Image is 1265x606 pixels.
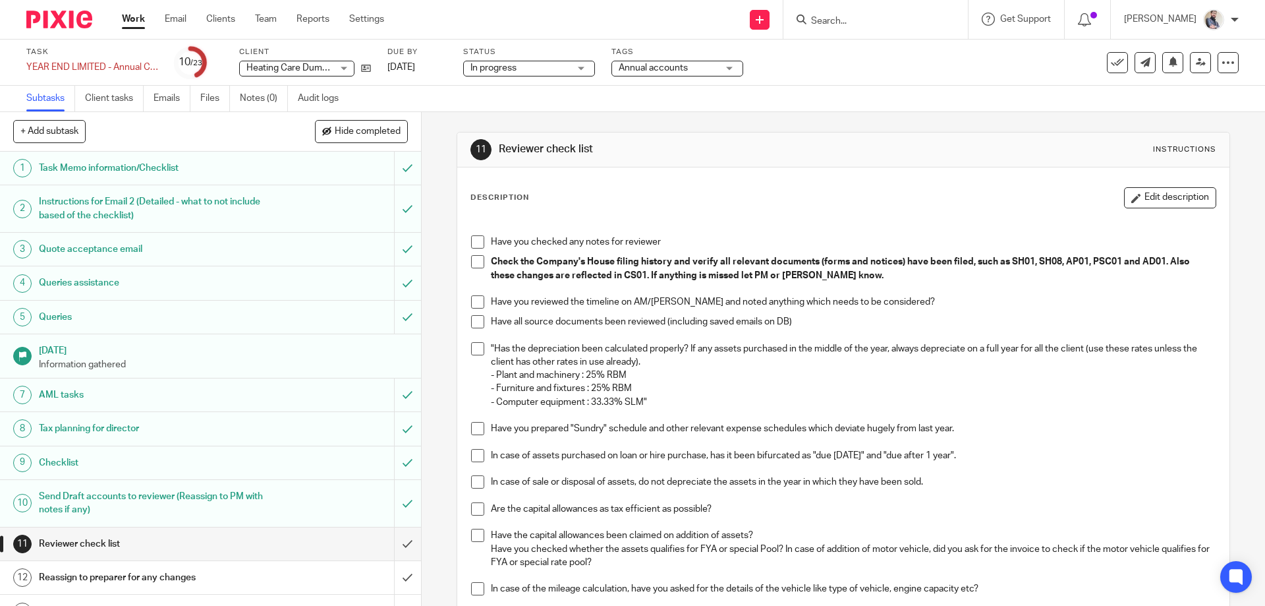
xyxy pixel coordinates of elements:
[13,308,32,326] div: 5
[39,453,267,473] h1: Checklist
[491,543,1215,570] p: Have you checked whether the assets qualifies for FYA or special Pool? In case of addition of mot...
[13,386,32,404] div: 7
[39,568,267,588] h1: Reassign to preparer for any changes
[39,273,267,293] h1: Queries assistance
[246,63,356,73] span: Heating Care Dumfries Ltd
[491,582,1215,595] p: In case of the mileage calculation, have you asked for the details of the vehicle like type of ve...
[13,568,32,587] div: 12
[39,239,267,259] h1: Quote acceptance email
[491,369,1215,382] p: - Plant and machinery : 25% RBM
[491,315,1215,328] p: Have all source documents been reviewed (including saved emails on DB)
[13,535,32,553] div: 11
[39,419,267,439] h1: Tax planning for director
[335,127,401,137] span: Hide completed
[13,274,32,293] div: 4
[154,86,190,111] a: Emails
[387,63,415,72] span: [DATE]
[491,529,1215,542] p: Have the capital allowances been claimed on addition of assets?
[13,200,32,218] div: 2
[810,16,928,28] input: Search
[39,341,408,357] h1: [DATE]
[491,342,1215,369] p: "Has the depreciation been calculated properly? If any assets purchased in the middle of the year...
[1000,15,1051,24] span: Get Support
[13,240,32,258] div: 3
[491,382,1215,395] p: - Furniture and fixtures : 25% RBM
[39,385,267,405] h1: AML tasks
[1153,144,1216,155] div: Instructions
[611,47,743,57] label: Tags
[470,139,492,160] div: 11
[190,59,202,67] small: /23
[470,63,517,73] span: In progress
[179,55,202,70] div: 10
[491,295,1215,309] p: Have you reviewed the timeline on AM/[PERSON_NAME] and noted anything which needs to be considered?
[39,158,267,178] h1: Task Memo information/Checklist
[39,192,267,226] h1: Instructions for Email 2 (Detailed - what to not include based of the checklist)
[26,86,75,111] a: Subtasks
[39,358,408,371] p: Information gathered
[39,487,267,520] h1: Send Draft accounts to reviewer (Reassign to PM with notes if any)
[491,502,1215,516] p: Are the capital allowances as tax efficient as possible?
[13,159,32,177] div: 1
[298,86,349,111] a: Audit logs
[26,61,158,74] div: YEAR END LIMITED - Annual COMPANY accounts and CT600 return
[499,142,872,156] h1: Reviewer check list
[39,534,267,554] h1: Reviewer check list
[1203,9,1224,30] img: Pixie%2002.jpg
[315,120,408,142] button: Hide completed
[85,86,144,111] a: Client tasks
[491,396,1215,409] p: - Computer equipment : 33.33% SLM"
[296,13,329,26] a: Reports
[239,47,371,57] label: Client
[206,13,235,26] a: Clients
[1124,13,1196,26] p: [PERSON_NAME]
[13,120,86,142] button: + Add subtask
[26,11,92,28] img: Pixie
[619,63,688,73] span: Annual accounts
[491,449,1215,462] p: In case of assets purchased on loan or hire purchase, has it been bifurcated as "due [DATE]" and ...
[463,47,595,57] label: Status
[470,193,529,203] p: Description
[13,419,32,438] div: 8
[13,454,32,472] div: 9
[491,257,1192,280] strong: Check the Company's House filing history and verify all relevant documents (forms and notices) ha...
[491,475,1215,489] p: In case of sale or disposal of assets, do not depreciate the assets in the year in which they hav...
[1124,187,1216,208] button: Edit description
[491,235,1215,249] p: Have you checked any notes for reviewer
[387,47,447,57] label: Due by
[26,47,158,57] label: Task
[39,307,267,327] h1: Queries
[491,422,1215,435] p: Have you prepared "Sundry" schedule and other relevant expense schedules which deviate hugely fro...
[255,13,277,26] a: Team
[122,13,145,26] a: Work
[165,13,186,26] a: Email
[349,13,384,26] a: Settings
[200,86,230,111] a: Files
[240,86,288,111] a: Notes (0)
[13,494,32,512] div: 10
